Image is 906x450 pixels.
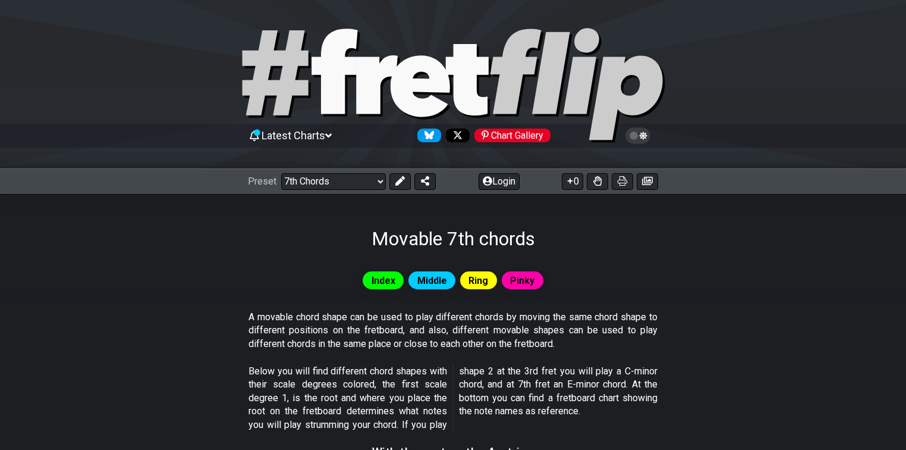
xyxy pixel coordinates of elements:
[474,129,550,142] div: Chart Gallery
[389,173,411,190] button: Edit Preset
[479,173,520,190] button: Login
[637,173,658,190] button: Create image
[441,129,470,142] a: Follow #fretflip at X
[281,173,386,190] select: Preset
[562,173,583,190] button: 0
[248,365,658,432] p: Below you will find different chord shapes with their scale degrees colored, the first scale degr...
[248,176,276,187] span: Preset
[612,173,633,190] button: Print
[417,272,447,289] span: Middle
[587,173,608,190] button: Toggle Dexterity for all fretkits
[631,130,645,141] span: Toggle light / dark theme
[372,227,535,250] h1: Movable 7th chords
[262,129,325,142] span: Latest Charts
[413,129,441,142] a: Follow #fretflip at Bluesky
[372,272,395,289] span: Index
[468,272,488,289] span: Ring
[510,272,534,289] span: Pinky
[414,173,436,190] button: Share Preset
[470,129,550,142] a: #fretflip at Pinterest
[248,311,658,351] p: A movable chord shape can be used to play different chords by moving the same chord shape to diff...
